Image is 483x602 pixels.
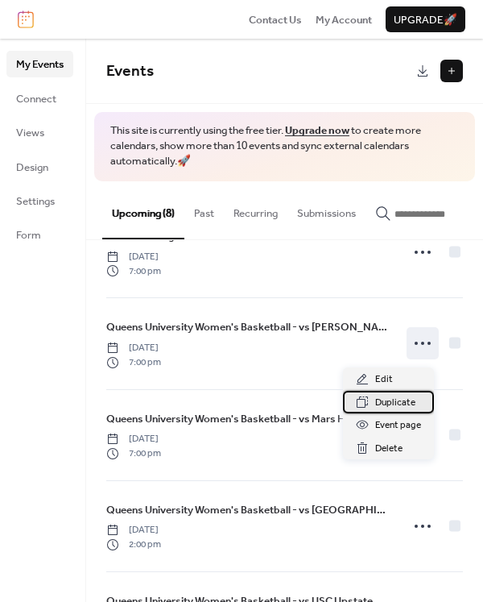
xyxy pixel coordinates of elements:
span: 7:00 pm [106,446,161,461]
a: Form [6,222,73,247]
button: Upcoming (8) [102,181,184,239]
span: 7:00 pm [106,264,161,279]
span: Queens University Women's Basketball - vs Mars Hill [106,411,353,427]
button: Upgrade🚀 [386,6,465,32]
span: Event page [375,417,421,434]
a: Upgrade now [285,120,349,141]
span: 7:00 pm [106,355,161,370]
span: Settings [16,193,55,210]
a: Views [6,119,73,145]
a: My Events [6,51,73,77]
span: This site is currently using the free tier. to create more calendars, show more than 10 events an... [110,123,459,169]
span: [DATE] [106,432,161,446]
span: Queens University Women's Basketball - vs [PERSON_NAME] [106,319,390,335]
span: [DATE] [106,250,161,264]
button: Recurring [224,181,287,238]
span: Design [16,160,48,176]
span: Form [16,227,41,243]
span: Upgrade 🚀 [394,12,457,28]
img: logo [18,10,34,28]
span: Queens University Women's Basketball - vs [GEOGRAPHIC_DATA] [106,502,390,518]
span: Contact Us [249,12,302,28]
span: My Events [16,56,64,73]
a: Contact Us [249,11,302,27]
a: Connect [6,85,73,111]
span: Edit [375,372,393,388]
span: [DATE] [106,341,161,355]
span: Connect [16,91,56,107]
a: Settings [6,188,73,214]
button: Past [184,181,224,238]
span: [DATE] [106,523,161,538]
span: My Account [316,12,372,28]
button: Submissions [287,181,365,238]
span: Duplicate [375,395,415,411]
span: 2:00 pm [106,538,161,552]
span: Views [16,125,44,141]
a: Queens University Women's Basketball - vs [PERSON_NAME] [106,318,390,336]
a: My Account [316,11,372,27]
a: Queens University Women's Basketball - vs [GEOGRAPHIC_DATA] [106,501,390,519]
span: Delete [375,441,402,457]
span: Events [106,56,154,86]
a: Design [6,154,73,180]
a: Queens University Women's Basketball - vs Mars Hill [106,410,353,428]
